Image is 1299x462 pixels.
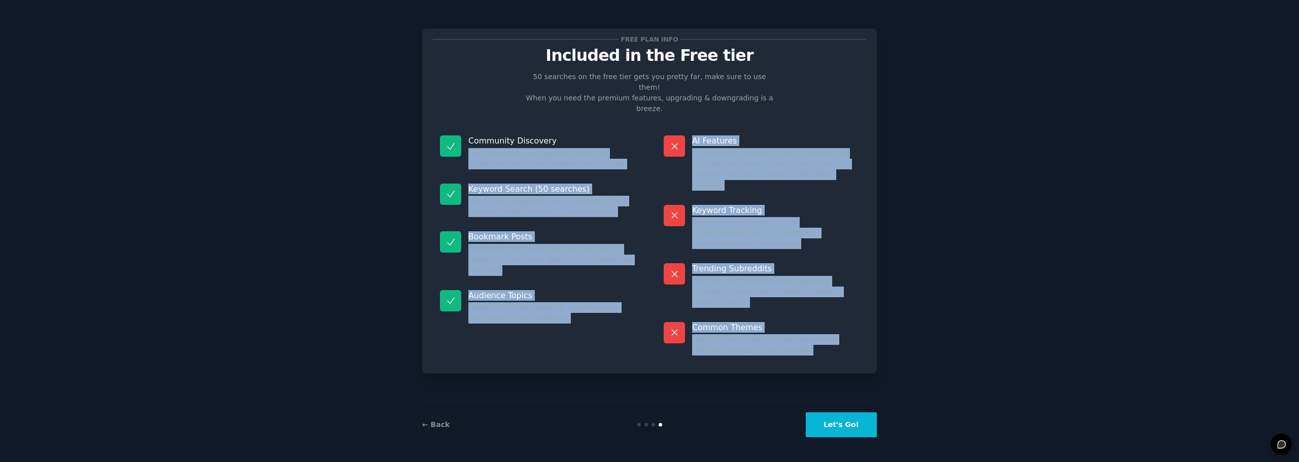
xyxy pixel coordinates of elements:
[692,263,859,274] p: Trending Subreddits
[468,196,635,217] dd: Search any keyword in your audience to find posts on Reddit relevant to your business
[468,184,635,194] p: Keyword Search (50 searches)
[522,72,777,114] p: 50 searches on the free tier gets you pretty far, make sure to use them! When you need the premiu...
[433,47,866,64] p: Included in the Free tier
[468,244,635,276] dd: Bookmark & organize posts to read later or share with your team, great for validation and lead lists
[692,322,859,333] p: Common Themes
[468,302,635,324] dd: Browse the most popular & growing topics discussed in your audiences
[468,135,635,146] p: Community Discovery
[692,276,859,308] dd: Find the most active & fastest-growing subreddits, across all of Reddit or within a particular niche
[806,412,877,437] button: Let's Go!
[692,334,859,356] dd: GummySearch identifies pain points and solution requests in any subreddit
[468,290,635,301] p: Audience Topics
[692,217,859,249] dd: Set up keyword alerts to your email/slack/discord to be notified of conversations as they happen
[692,135,859,146] p: AI Features
[619,34,680,45] span: Free plan info
[468,231,635,242] p: Bookmark Posts
[422,420,450,429] a: ← Back
[692,205,859,216] p: Keyword Tracking
[692,148,859,191] dd: Summarize hundreds of posts in seconds to find common trends, or ask your audience a question and...
[468,148,635,169] dd: Find subreddits and organize them into audiences, search and analyze them in bulk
